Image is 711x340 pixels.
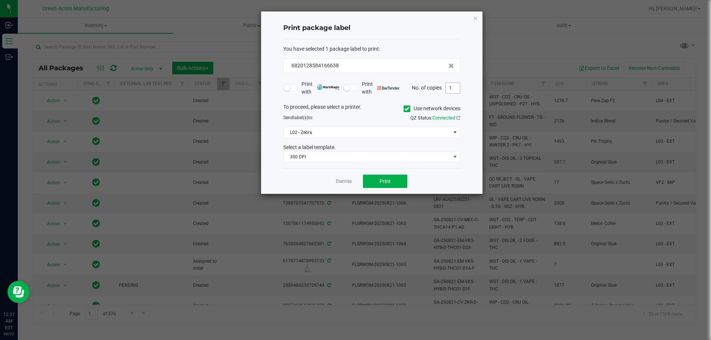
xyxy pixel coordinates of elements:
[283,115,313,120] span: Send to:
[380,178,391,184] span: Print
[283,46,379,52] span: You have selected 1 package label to print
[363,175,407,188] button: Print
[278,103,466,114] div: To proceed, please select a printer.
[283,23,460,33] h4: Print package label
[410,115,460,121] span: QZ Status:
[293,115,308,120] span: label(s)
[301,80,340,96] span: Print with
[7,281,30,303] iframe: Resource center
[291,63,339,68] span: 6820128584166638
[283,45,460,53] div: :
[278,144,466,151] div: Select a label template.
[433,115,455,121] span: Connected
[404,105,460,112] label: Use network devices
[336,178,352,185] a: Dismiss
[412,84,442,90] span: No. of copies
[284,152,451,162] span: 300 DPI
[377,86,400,90] img: bartender.png
[317,84,340,90] img: mark_magic_cybra.png
[362,80,400,96] span: Print with
[284,127,451,138] span: L02 - Zebra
